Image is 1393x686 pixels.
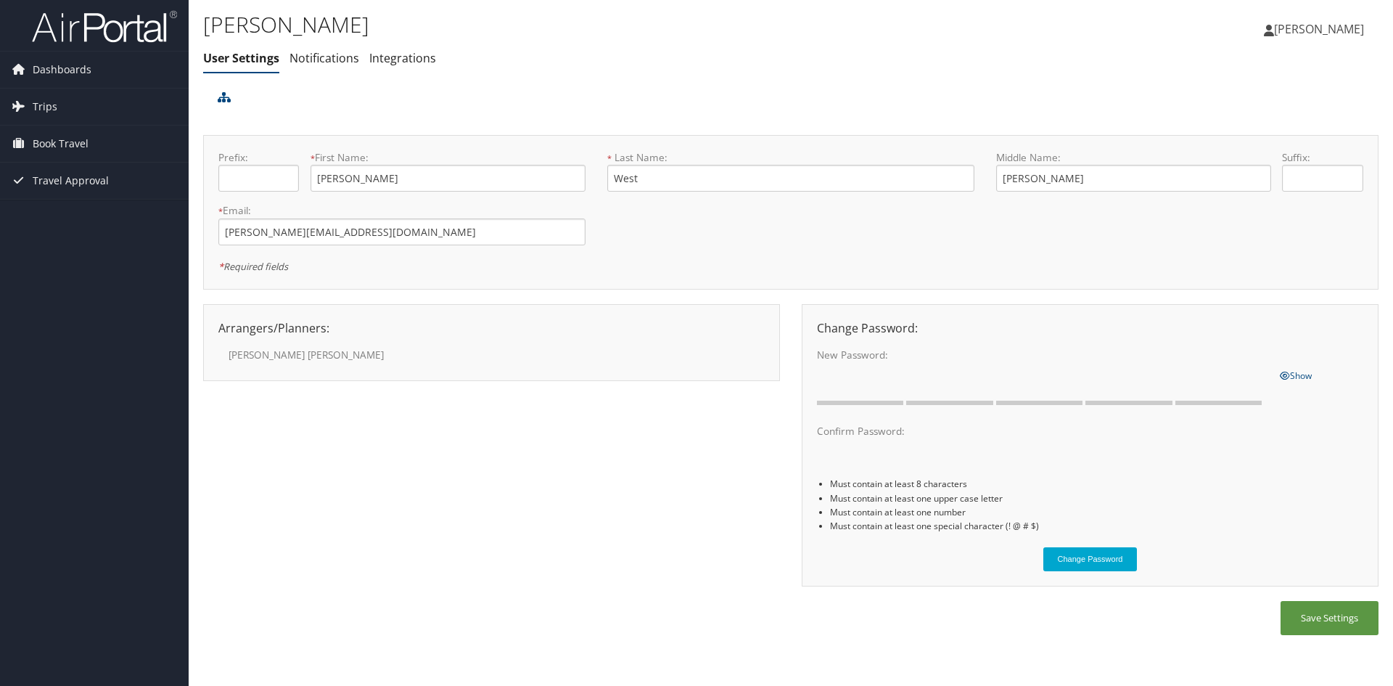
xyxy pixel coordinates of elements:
[33,163,109,199] span: Travel Approval
[1274,21,1364,37] span: [PERSON_NAME]
[33,52,91,88] span: Dashboards
[996,150,1271,165] label: Middle Name:
[33,126,89,162] span: Book Travel
[830,519,1363,533] li: Must contain at least one special character (! @ # $)
[817,424,1268,438] label: Confirm Password:
[229,348,471,362] label: [PERSON_NAME] [PERSON_NAME]
[218,203,585,218] label: Email:
[1281,601,1378,635] button: Save Settings
[1264,7,1378,51] a: [PERSON_NAME]
[289,50,359,66] a: Notifications
[830,505,1363,519] li: Must contain at least one number
[1280,367,1312,383] a: Show
[806,319,1374,337] div: Change Password:
[311,150,585,165] label: First Name:
[1282,150,1363,165] label: Suffix:
[369,50,436,66] a: Integrations
[33,89,57,125] span: Trips
[203,9,987,40] h1: [PERSON_NAME]
[32,9,177,44] img: airportal-logo.png
[607,150,974,165] label: Last Name:
[1043,547,1138,571] button: Change Password
[1280,369,1312,382] span: Show
[207,319,776,337] div: Arrangers/Planners:
[218,260,288,273] em: Required fields
[817,348,1268,362] label: New Password:
[218,150,299,165] label: Prefix:
[830,477,1363,491] li: Must contain at least 8 characters
[203,50,279,66] a: User Settings
[830,491,1363,505] li: Must contain at least one upper case letter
